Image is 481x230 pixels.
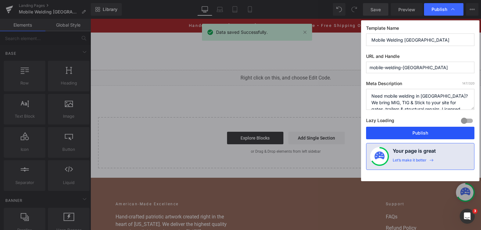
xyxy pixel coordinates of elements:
label: Lazy Loading [366,116,394,127]
h4: Your page is great [393,147,436,158]
span: 147 [462,81,468,85]
a: Refund Policy [295,206,365,213]
p: or Drag & Drop elements from left sidebar [18,130,373,135]
div: Let’s make it better [393,158,427,166]
h2: American-Made Excellence [25,182,144,188]
img: onboarding-status.svg [375,151,385,161]
span: Publish [432,7,447,12]
textarea: Need mobile welding in [GEOGRAPHIC_DATA]? We bring MIG, TIG & Stick to your site for gates, trail... [366,89,474,110]
a: FAQs [295,194,365,202]
a: Handcrafted in [US_STATE] • 100% American Made • Free Shipping Over $100 [98,4,292,9]
button: Publish [366,127,474,139]
span: 3 [473,209,478,214]
h2: Support [295,182,365,188]
label: Template Name [366,25,474,33]
a: Add Single Section [198,113,254,125]
span: /320 [462,81,474,85]
iframe: Intercom live chat [460,209,475,224]
a: Explore Blocks [137,113,193,125]
p: Hand-crafted patriotic artwork created right in the heart of [US_STATE]. We deliver the highest q... [25,194,144,217]
label: Meta Description [366,81,474,89]
label: URL and Handle [366,54,474,62]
